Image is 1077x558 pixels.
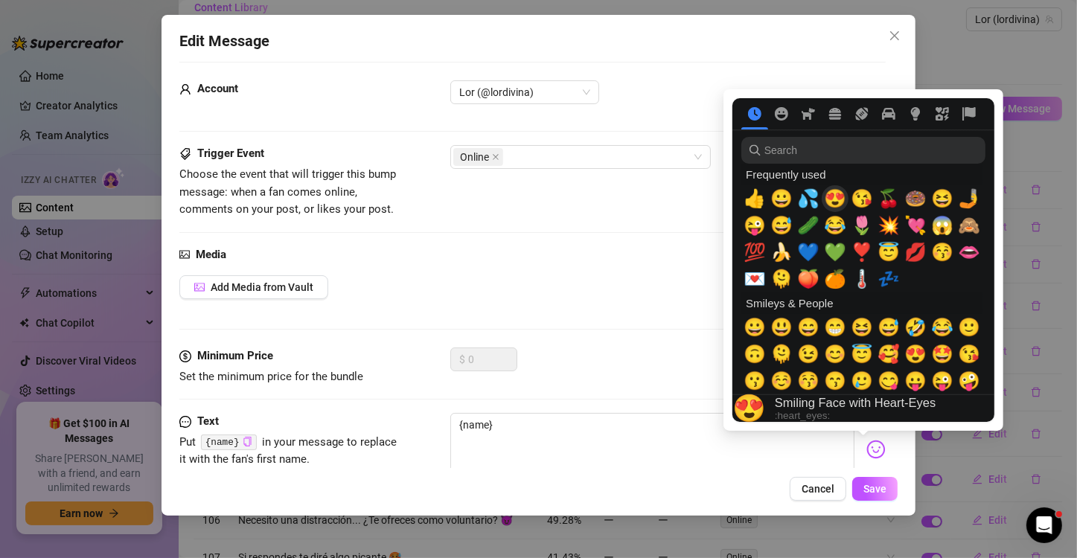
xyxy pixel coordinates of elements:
span: Save [863,483,886,495]
span: Online [460,149,489,165]
span: user [179,80,191,98]
strong: Text [197,414,219,428]
span: Choose the event that will trigger this bump message: when a fan comes online, comments on your p... [179,167,396,216]
strong: Account [197,82,238,95]
span: copy [243,437,252,446]
span: Add Media from Vault [211,281,313,293]
span: Lor (@lordivina) [459,81,590,103]
strong: Media [196,248,226,261]
strong: Minimum Price [197,349,273,362]
span: Edit Message [179,30,269,53]
span: close [492,153,499,161]
span: Close [883,30,907,42]
button: Click to Copy [243,437,252,448]
iframe: Intercom live chat [1026,507,1062,543]
span: dollar [179,347,191,365]
span: Put in your message to replace it with the fan's first name. [179,435,397,466]
textarea: {name} [450,413,854,472]
button: Cancel [790,477,846,501]
span: picture [194,282,205,292]
img: svg%3e [866,440,886,459]
span: Cancel [802,483,834,495]
button: Save [852,477,898,501]
code: {name} [201,434,257,450]
span: tags [179,145,191,163]
span: Online [453,148,503,166]
strong: Trigger Event [197,147,264,160]
button: Add Media from Vault [179,275,328,299]
span: picture [179,246,190,264]
span: close [889,30,901,42]
span: message [179,413,191,431]
span: Set the minimum price for the bundle [179,370,363,383]
button: Close [883,24,907,48]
